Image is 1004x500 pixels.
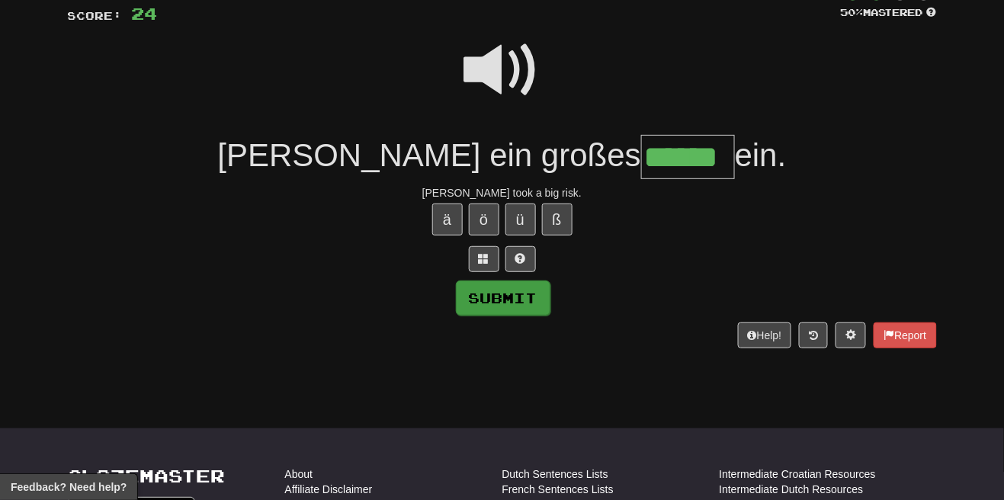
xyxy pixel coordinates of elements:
button: ä [432,204,463,236]
button: Help! [738,322,792,348]
button: Submit [456,280,550,316]
a: Intermediate Dutch Resources [720,482,864,497]
span: Open feedback widget [11,479,127,495]
button: Round history (alt+y) [799,322,828,348]
a: Intermediate Croatian Resources [720,466,876,482]
span: 24 [132,4,158,23]
button: ö [469,204,499,236]
span: [PERSON_NAME] ein großes [217,137,641,173]
span: ein. [735,137,787,173]
a: French Sentences Lists [502,482,614,497]
div: Mastered [841,6,937,20]
a: Dutch Sentences Lists [502,466,608,482]
a: About [285,466,313,482]
button: ü [505,204,536,236]
a: Affiliate Disclaimer [285,482,373,497]
button: Report [874,322,936,348]
button: Single letter hint - you only get 1 per sentence and score half the points! alt+h [505,246,536,272]
span: Score: [68,9,123,22]
a: Clozemaster [68,466,226,486]
button: Switch sentence to multiple choice alt+p [469,246,499,272]
span: 50 % [841,6,864,18]
button: ß [542,204,573,236]
div: [PERSON_NAME] took a big risk. [68,185,937,200]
